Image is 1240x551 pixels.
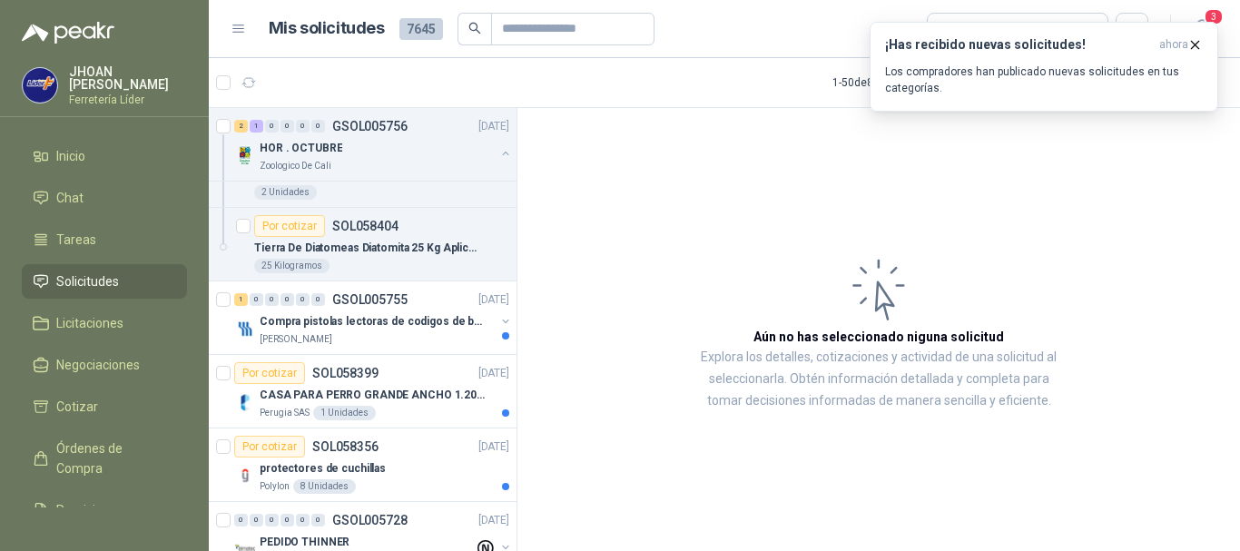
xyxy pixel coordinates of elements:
[22,22,114,44] img: Logo peakr
[280,120,294,133] div: 0
[311,293,325,306] div: 0
[312,440,379,453] p: SOL058356
[296,514,310,526] div: 0
[260,534,349,551] p: PEDIDO THINNER
[56,146,85,166] span: Inicio
[478,118,509,135] p: [DATE]
[260,479,290,494] p: Polylon
[234,289,513,347] a: 1 0 0 0 0 0 GSOL005755[DATE] Company LogoCompra pistolas lectoras de codigos de barras[PERSON_NAME]
[234,465,256,487] img: Company Logo
[234,318,256,339] img: Company Logo
[22,348,187,382] a: Negociaciones
[870,22,1218,112] button: ¡Has recibido nuevas solicitudes!ahora Los compradores han publicado nuevas solicitudes en tus ca...
[332,293,408,306] p: GSOL005755
[22,306,187,340] a: Licitaciones
[478,438,509,456] p: [DATE]
[265,120,279,133] div: 0
[209,208,517,281] a: Por cotizarSOL058404Tierra De Diatomeas Diatomita 25 Kg Aplicación Edáfico25 Kilogramos
[1159,37,1188,53] span: ahora
[22,222,187,257] a: Tareas
[311,120,325,133] div: 0
[260,387,486,404] p: CASA PARA PERRO GRANDE ANCHO 1.20x1.00 x1.20
[22,139,187,173] a: Inicio
[250,293,263,306] div: 0
[209,355,517,428] a: Por cotizarSOL058399[DATE] Company LogoCASA PARA PERRO GRANDE ANCHO 1.20x1.00 x1.20Perugia SAS1 U...
[22,181,187,215] a: Chat
[399,18,443,40] span: 7645
[250,514,263,526] div: 0
[260,332,332,347] p: [PERSON_NAME]
[753,327,1004,347] h3: Aún no has seleccionado niguna solicitud
[254,215,325,237] div: Por cotizar
[885,37,1152,53] h3: ¡Has recibido nuevas solicitudes!
[468,22,481,34] span: search
[234,293,248,306] div: 1
[23,68,57,103] img: Company Logo
[312,367,379,379] p: SOL058399
[22,264,187,299] a: Solicitudes
[269,15,385,42] h1: Mis solicitudes
[22,493,187,527] a: Remisiones
[885,64,1203,96] p: Los compradores han publicado nuevas solicitudes en tus categorías.
[234,144,256,166] img: Company Logo
[234,115,513,173] a: 2 1 0 0 0 0 GSOL005756[DATE] Company LogoHOR . OCTUBREZoologico De Cali
[250,120,263,133] div: 1
[254,240,480,257] p: Tierra De Diatomeas Diatomita 25 Kg Aplicación Edáfico
[832,68,950,97] div: 1 - 50 de 8095
[56,500,123,520] span: Remisiones
[478,365,509,382] p: [DATE]
[234,120,248,133] div: 2
[254,259,330,273] div: 25 Kilogramos
[56,438,170,478] span: Órdenes de Compra
[293,479,356,494] div: 8 Unidades
[260,460,386,477] p: protectores de cuchillas
[234,362,305,384] div: Por cotizar
[296,293,310,306] div: 0
[22,431,187,486] a: Órdenes de Compra
[939,19,977,39] div: Todas
[296,120,310,133] div: 0
[56,230,96,250] span: Tareas
[234,391,256,413] img: Company Logo
[260,313,486,330] p: Compra pistolas lectoras de codigos de barras
[1204,8,1224,25] span: 3
[260,140,342,157] p: HOR . OCTUBRE
[265,293,279,306] div: 0
[209,428,517,502] a: Por cotizarSOL058356[DATE] Company Logoprotectores de cuchillasPolylon8 Unidades
[260,406,310,420] p: Perugia SAS
[313,406,376,420] div: 1 Unidades
[56,355,140,375] span: Negociaciones
[260,159,331,173] p: Zoologico De Cali
[254,185,317,200] div: 2 Unidades
[332,514,408,526] p: GSOL005728
[332,120,408,133] p: GSOL005756
[69,94,187,105] p: Ferretería Líder
[22,389,187,424] a: Cotizar
[56,313,123,333] span: Licitaciones
[234,514,248,526] div: 0
[478,291,509,309] p: [DATE]
[280,514,294,526] div: 0
[56,271,119,291] span: Solicitudes
[280,293,294,306] div: 0
[478,512,509,529] p: [DATE]
[332,220,399,232] p: SOL058404
[311,514,325,526] div: 0
[56,188,84,208] span: Chat
[699,347,1058,412] p: Explora los detalles, cotizaciones y actividad de una solicitud al seleccionarla. Obtén informaci...
[234,436,305,458] div: Por cotizar
[56,397,98,417] span: Cotizar
[69,65,187,91] p: JHOAN [PERSON_NAME]
[1186,13,1218,45] button: 3
[265,514,279,526] div: 0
